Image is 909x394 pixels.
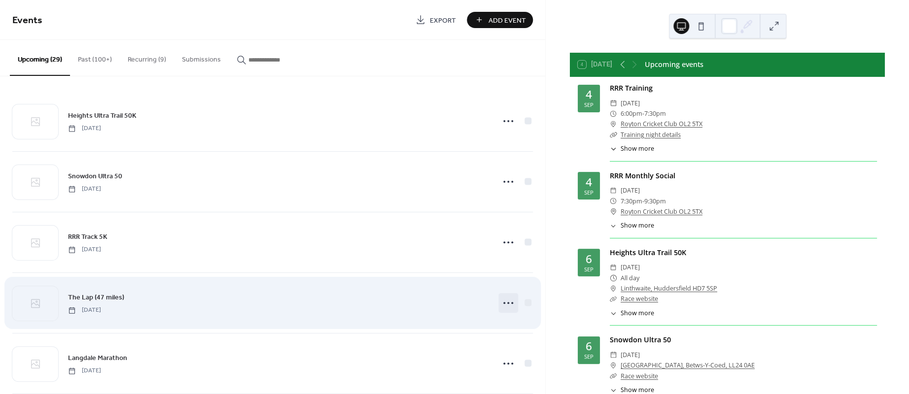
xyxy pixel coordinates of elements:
[610,371,617,381] div: ​
[610,294,617,304] div: ​
[610,309,617,318] div: ​
[68,353,127,363] span: Langdale Marathon
[68,110,137,121] a: Heights Ultra Trail 50K
[584,354,594,359] div: Sep
[610,262,617,272] div: ​
[610,335,671,344] a: Snowdon Ultra 50
[645,59,703,70] div: Upcoming events
[610,144,654,154] button: ​Show more
[621,108,642,119] span: 6:00pm
[610,196,617,206] div: ​
[70,40,120,75] button: Past (100+)
[488,15,525,26] span: Add Event
[621,131,681,139] a: Training night details
[610,185,617,196] div: ​
[621,119,702,129] a: Royton Cricket Club OL2 5TX
[621,185,640,196] span: [DATE]
[586,177,592,188] div: 4
[586,341,592,352] div: 6
[610,119,617,129] div: ​
[467,12,533,28] button: Add Event
[621,221,654,230] span: Show more
[610,170,877,181] div: RRR Monthly Social
[621,98,640,108] span: [DATE]
[610,206,617,217] div: ​
[621,295,658,303] a: Race website
[68,352,127,363] a: Langdale Marathon
[68,306,101,315] span: [DATE]
[68,111,137,121] span: Heights Ultra Trail 50K
[12,11,42,30] span: Events
[644,108,666,119] span: 7:30pm
[68,232,107,242] span: RRR Track 5K
[586,89,592,100] div: 4
[621,372,658,380] a: Race website
[621,273,639,283] span: All day
[642,196,644,206] span: -
[68,170,122,182] a: Snowdon Ultra 50
[68,171,122,182] span: Snowdon Ultra 50
[584,102,594,107] div: Sep
[621,350,640,360] span: [DATE]
[68,231,107,242] a: RRR Track 5K
[68,366,101,375] span: [DATE]
[610,108,617,119] div: ​
[68,124,101,133] span: [DATE]
[621,144,654,154] span: Show more
[68,245,101,254] span: [DATE]
[621,360,755,370] a: [GEOGRAPHIC_DATA], Betws-Y-Coed, LL24 0AE
[621,196,642,206] span: 7:30pm
[584,266,594,272] div: Sep
[621,262,640,272] span: [DATE]
[621,283,717,294] a: Linthwaite, Huddersfield HD7 5SP
[610,83,653,93] a: RRR Training
[120,40,174,75] button: Recurring (9)
[610,283,617,294] div: ​
[644,196,666,206] span: 9:30pm
[174,40,229,75] button: Submissions
[584,190,594,195] div: Sep
[621,309,654,318] span: Show more
[610,360,617,370] div: ​
[68,293,124,303] span: The Lap (47 miles)
[610,309,654,318] button: ​Show more
[610,221,617,230] div: ​
[610,273,617,283] div: ​
[610,98,617,108] div: ​
[610,130,617,140] div: ​
[10,40,70,76] button: Upcoming (29)
[68,185,101,194] span: [DATE]
[408,12,463,28] a: Export
[610,144,617,154] div: ​
[68,292,124,303] a: The Lap (47 miles)
[429,15,455,26] span: Export
[610,248,686,257] a: Heights Ultra Trail 50K
[621,206,702,217] a: Royton Cricket Club OL2 5TX
[586,254,592,265] div: 6
[610,221,654,230] button: ​Show more
[610,350,617,360] div: ​
[642,108,644,119] span: -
